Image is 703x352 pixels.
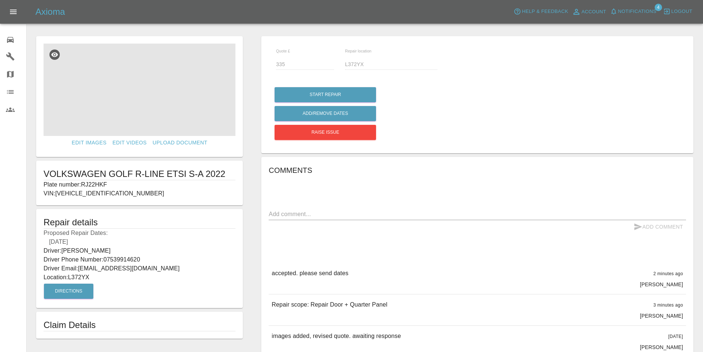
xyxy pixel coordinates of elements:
[275,87,376,102] button: Start Repair
[44,237,235,246] div: [DATE]
[618,7,657,16] span: Notifications
[653,271,683,276] span: 2 minutes ago
[640,344,683,351] p: [PERSON_NAME]
[275,106,376,121] button: Add/Remove Dates
[44,284,93,299] button: Directions
[671,7,692,16] span: Logout
[35,6,65,18] h5: Axioma
[272,269,348,278] p: accepted. please send dates
[655,4,662,11] span: 4
[608,6,658,17] button: Notifications
[512,6,570,17] button: Help & Feedback
[272,332,401,341] p: images added, revised quote. awaiting response
[272,300,387,309] p: Repair scope: Repair Door + Quarter Panel
[640,312,683,319] p: [PERSON_NAME]
[570,6,608,18] a: Account
[44,246,235,255] p: Driver: [PERSON_NAME]
[275,125,376,140] button: Raise issue
[668,334,683,339] span: [DATE]
[44,273,235,282] p: Location: L372YX
[44,180,235,189] p: Plate number: RJ22HKF
[44,255,235,264] p: Driver Phone Number: 07539914620
[44,264,235,273] p: Driver Email: [EMAIL_ADDRESS][DOMAIN_NAME]
[640,281,683,288] p: [PERSON_NAME]
[4,3,22,21] button: Open drawer
[522,7,568,16] span: Help & Feedback
[110,136,150,150] a: Edit Videos
[269,164,686,176] h6: Comments
[150,136,210,150] a: Upload Document
[276,49,290,53] span: Quote £
[661,6,694,17] button: Logout
[44,216,235,228] h5: Repair details
[44,44,235,136] img: 3cd1ea6f-99a3-4e91-bcf3-12053a588a74
[44,229,235,246] p: Proposed Repair Dates:
[44,319,235,331] h1: Claim Details
[582,8,606,16] span: Account
[69,136,109,150] a: Edit Images
[44,189,235,198] p: VIN: [VEHICLE_IDENTIFICATION_NUMBER]
[345,49,372,53] span: Repair location
[653,303,683,308] span: 3 minutes ago
[44,168,235,180] h1: VOLKSWAGEN GOLF R-LINE ETSI S-A 2022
